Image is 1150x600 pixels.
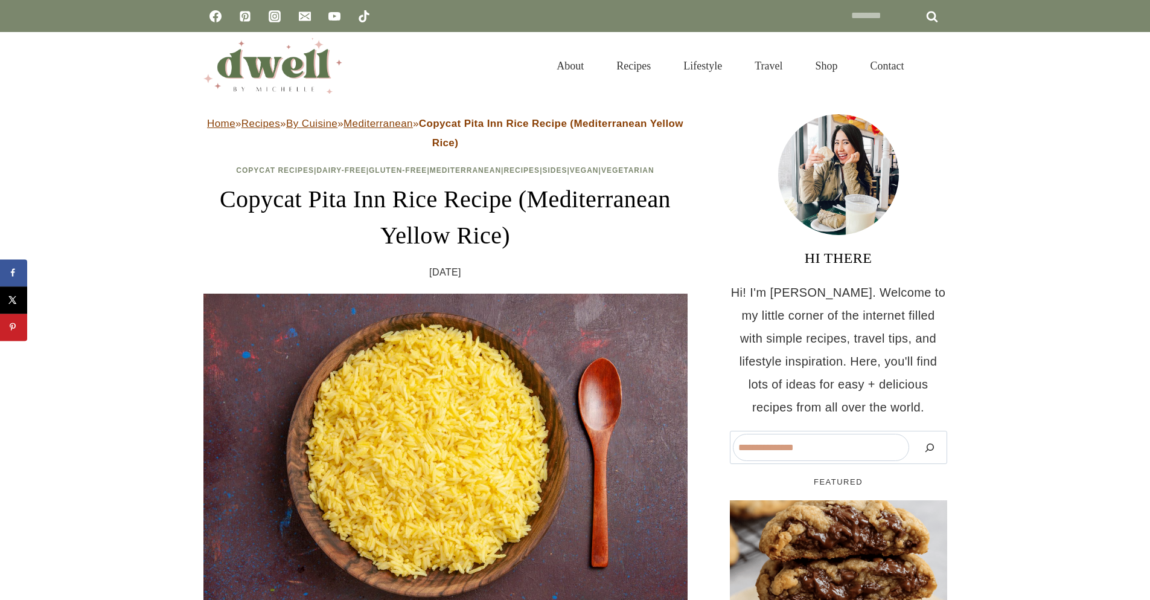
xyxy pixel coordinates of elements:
a: Mediterranean [430,166,501,175]
button: Search [915,434,944,461]
a: By Cuisine [286,118,337,129]
span: » » » » [207,118,683,149]
time: [DATE] [429,263,461,282]
h1: Copycat Pita Inn Rice Recipe (Mediterranean Yellow Rice) [203,181,688,254]
a: Mediterranean [343,118,413,129]
a: Recipes [600,45,667,87]
p: Hi! I'm [PERSON_NAME]. Welcome to my little corner of the internet filled with simple recipes, tr... [730,281,947,419]
img: DWELL by michelle [203,38,342,94]
a: Instagram [263,4,287,28]
a: YouTube [322,4,347,28]
a: Gluten-Free [369,166,427,175]
h5: FEATURED [730,476,947,488]
a: Dairy-Free [316,166,366,175]
a: Home [207,118,235,129]
a: Vegan [570,166,599,175]
h3: HI THERE [730,247,947,269]
a: Recipes [503,166,540,175]
nav: Primary Navigation [540,45,920,87]
a: Travel [738,45,799,87]
a: Shop [799,45,854,87]
a: About [540,45,600,87]
button: View Search Form [927,56,947,76]
a: TikTok [352,4,376,28]
span: | | | | | | | [236,166,654,175]
a: Copycat Recipes [236,166,314,175]
a: Email [293,4,317,28]
strong: Copycat Pita Inn Rice Recipe (Mediterranean Yellow Rice) [419,118,683,149]
a: Facebook [203,4,228,28]
a: Vegetarian [601,166,654,175]
a: Pinterest [233,4,257,28]
a: Sides [542,166,567,175]
a: Contact [854,45,921,87]
a: Lifestyle [667,45,738,87]
a: Recipes [241,118,280,129]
